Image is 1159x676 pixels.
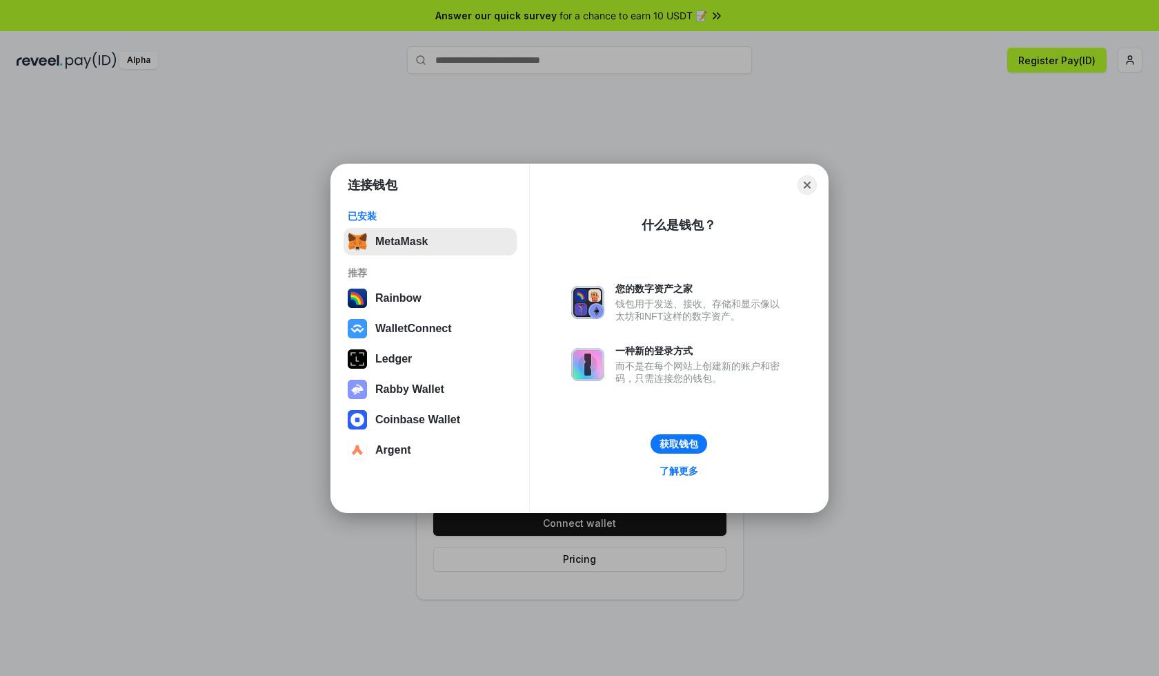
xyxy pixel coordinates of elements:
[348,177,397,193] h1: 连接钱包
[344,284,517,312] button: Rainbow
[348,349,367,369] img: svg+xml,%3Csvg%20xmlns%3D%22http%3A%2F%2Fwww.w3.org%2F2000%2Fsvg%22%20width%3D%2228%22%20height%3...
[660,438,698,450] div: 获取钱包
[798,175,817,195] button: Close
[348,441,367,460] img: svg+xml,%3Csvg%20width%3D%2228%22%20height%3D%2228%22%20viewBox%3D%220%200%2028%2028%22%20fill%3D...
[375,444,411,456] div: Argent
[642,217,716,233] div: 什么是钱包？
[651,462,706,480] a: 了解更多
[375,292,422,305] div: Rainbow
[375,383,444,396] div: Rabby Wallet
[348,380,367,399] img: svg+xml,%3Csvg%20xmlns%3D%22http%3A%2F%2Fwww.w3.org%2F2000%2Fsvg%22%20fill%3D%22none%22%20viewBox...
[348,410,367,429] img: svg+xml,%3Csvg%20width%3D%2228%22%20height%3D%2228%22%20viewBox%3D%220%200%2028%2028%22%20fill%3D...
[348,289,367,308] img: svg+xml,%3Csvg%20width%3D%22120%22%20height%3D%22120%22%20viewBox%3D%220%200%20120%20120%22%20fil...
[571,286,604,319] img: svg+xml,%3Csvg%20xmlns%3D%22http%3A%2F%2Fwww.w3.org%2F2000%2Fsvg%22%20fill%3D%22none%22%20viewBox...
[375,414,460,426] div: Coinbase Wallet
[344,315,517,342] button: WalletConnect
[571,348,604,381] img: svg+xml,%3Csvg%20xmlns%3D%22http%3A%2F%2Fwww.w3.org%2F2000%2Fsvg%22%20fill%3D%22none%22%20viewBox...
[660,465,698,477] div: 了解更多
[344,228,517,255] button: MetaMask
[348,267,513,279] div: 推荐
[615,282,786,295] div: 您的数字资产之家
[344,376,517,403] button: Rabby Wallet
[375,322,452,335] div: WalletConnect
[375,235,428,248] div: MetaMask
[344,436,517,464] button: Argent
[344,406,517,434] button: Coinbase Wallet
[348,210,513,222] div: 已安装
[615,360,786,385] div: 而不是在每个网站上创建新的账户和密码，只需连接您的钱包。
[615,298,786,322] div: 钱包用于发送、接收、存储和显示像以太坊和NFT这样的数字资产。
[348,319,367,338] img: svg+xml,%3Csvg%20width%3D%2228%22%20height%3D%2228%22%20viewBox%3D%220%200%2028%2028%22%20fill%3D...
[344,345,517,373] button: Ledger
[375,353,412,365] div: Ledger
[615,345,786,357] div: 一种新的登录方式
[348,232,367,251] img: svg+xml,%3Csvg%20fill%3D%22none%22%20height%3D%2233%22%20viewBox%3D%220%200%2035%2033%22%20width%...
[651,434,707,454] button: 获取钱包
